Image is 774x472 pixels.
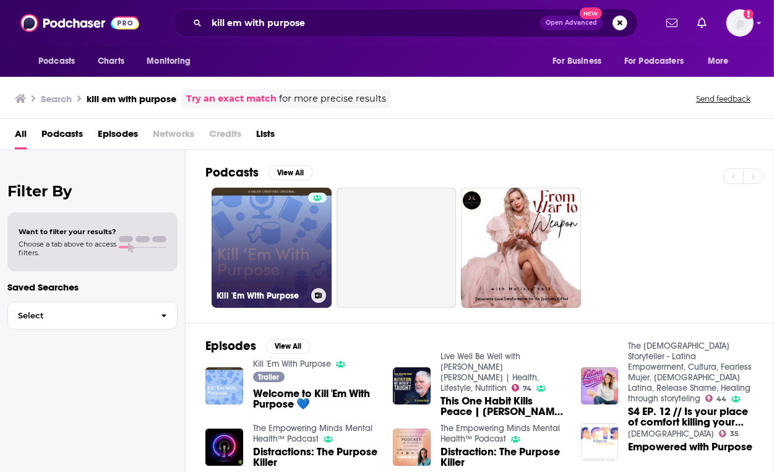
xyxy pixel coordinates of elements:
[744,9,754,19] svg: Add a profile image
[393,429,431,466] img: Distraction: The Purpose Killer
[253,447,379,468] a: Distractions: The Purpose Killer
[212,188,332,308] a: Kill 'Em With Purpose
[692,94,754,104] button: Send feedback
[628,406,754,427] a: S4 EP. 12 // Is your place of comfort killing your purpose?
[523,386,531,391] span: 74
[581,367,619,405] img: S4 EP. 12 // Is your place of comfort killing your purpose?
[7,281,178,293] p: Saved Searches
[699,50,744,73] button: open menu
[441,396,566,417] a: This One Habit Kills Peace | Dr. Emeran Mayer’s Lessons on Purpose, Resistance & Healing | 5 Ques...
[138,50,207,73] button: open menu
[726,9,754,37] span: Logged in as BKusilek
[153,124,194,149] span: Networks
[616,50,702,73] button: open menu
[628,341,752,404] a: The Latina Storyteller - Latina Empowerment, Cultura, Fearless Mujer, Christian Latina, Release S...
[207,13,540,33] input: Search podcasts, credits, & more...
[266,339,311,354] button: View All
[186,92,277,106] a: Try an exact match
[256,124,275,149] a: Lists
[441,351,539,393] a: Live Well Be Well with Sarah Ann Macklin | Health, Lifestyle, Nutrition
[217,291,306,301] h3: Kill 'Em With Purpose
[628,442,752,452] a: Empowered with Purpose
[205,338,256,354] h2: Episodes
[90,50,132,73] a: Charts
[98,124,138,149] a: Episodes
[19,240,116,257] span: Choose a tab above to access filters.
[540,15,603,30] button: Open AdvancedNew
[147,53,191,70] span: Monitoring
[20,11,139,35] img: Podchaser - Follow, Share and Rate Podcasts
[708,53,729,70] span: More
[624,53,684,70] span: For Podcasters
[716,396,726,402] span: 44
[7,302,178,330] button: Select
[205,367,243,405] img: Welcome to Kill 'Em With Purpose 💙
[41,124,83,149] a: Podcasts
[15,124,27,149] a: All
[726,9,754,37] img: User Profile
[705,395,726,402] a: 44
[269,165,313,180] button: View All
[205,165,259,180] h2: Podcasts
[719,430,739,437] a: 35
[553,53,601,70] span: For Business
[258,374,279,381] span: Trailer
[19,227,116,236] span: Want to filter your results?
[205,429,243,466] img: Distractions: The Purpose Killer
[173,9,638,37] div: Search podcasts, credits, & more...
[253,423,372,444] a: The Empowering Minds Mental Health™ Podcast
[87,93,176,105] h3: kill em with purpose
[30,50,91,73] button: open menu
[7,182,178,200] h2: Filter By
[205,338,311,354] a: EpisodesView All
[8,312,151,320] span: Select
[692,12,712,33] a: Show notifications dropdown
[98,53,124,70] span: Charts
[546,20,597,26] span: Open Advanced
[441,396,566,417] span: This One Habit Kills Peace | [PERSON_NAME] Lessons on Purpose, Resistance & Healing | 5 Questions
[628,429,714,439] a: Trinity Presbyterian Church
[512,384,531,391] a: 74
[661,12,682,33] a: Show notifications dropdown
[38,53,75,70] span: Podcasts
[209,124,241,149] span: Credits
[253,359,331,369] a: Kill 'Em With Purpose
[544,50,617,73] button: open menu
[41,93,72,105] h3: Search
[441,447,566,468] a: Distraction: The Purpose Killer
[279,92,386,106] span: for more precise results
[393,367,431,405] img: This One Habit Kills Peace | Dr. Emeran Mayer’s Lessons on Purpose, Resistance & Healing | 5 Ques...
[205,165,313,180] a: PodcastsView All
[581,423,619,461] img: Empowered with Purpose
[730,431,739,437] span: 35
[441,423,560,444] a: The Empowering Minds Mental Health™ Podcast
[580,7,602,19] span: New
[726,9,754,37] button: Show profile menu
[253,388,379,409] a: Welcome to Kill 'Em With Purpose 💙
